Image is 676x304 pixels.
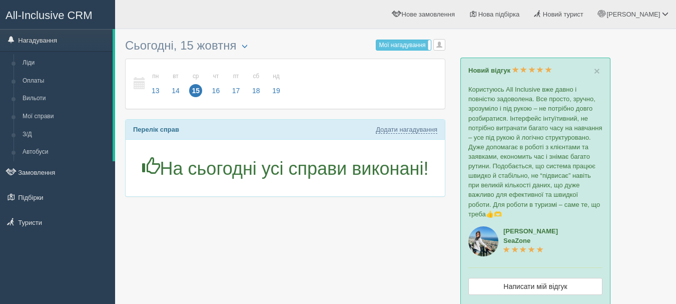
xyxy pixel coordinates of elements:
[18,126,113,144] a: З/Д
[18,143,113,161] a: Автобуси
[270,72,283,81] small: нд
[478,11,520,18] span: Нова підбірка
[169,72,182,81] small: вт
[210,84,223,97] span: 16
[149,84,162,97] span: 13
[606,11,660,18] span: [PERSON_NAME]
[189,84,202,97] span: 15
[230,84,243,97] span: 17
[503,227,558,254] a: [PERSON_NAME]SeaZone
[379,42,425,49] span: Мої нагадування
[230,72,243,81] small: пт
[18,54,113,72] a: Ліди
[133,126,179,133] b: Перелік справ
[1,1,115,28] a: All-Inclusive CRM
[402,11,455,18] span: Нове замовлення
[250,84,263,97] span: 18
[227,67,246,101] a: пт 17
[468,226,498,256] img: aicrm_6724.jpg
[543,11,583,18] span: Новий турист
[125,39,445,54] h3: Сьогодні, 15 жовтня
[247,67,266,101] a: сб 18
[133,157,437,179] h1: На сьогодні усі справи виконані!
[210,72,223,81] small: чт
[207,67,226,101] a: чт 16
[6,9,93,22] span: All-Inclusive CRM
[18,90,113,108] a: Вильоти
[468,67,552,74] a: Новий відгук
[186,67,205,101] a: ср 15
[166,67,185,101] a: вт 14
[270,84,283,97] span: 19
[169,84,182,97] span: 14
[18,108,113,126] a: Мої справи
[250,72,263,81] small: сб
[267,67,283,101] a: нд 19
[594,66,600,76] button: Close
[189,72,202,81] small: ср
[376,126,437,134] a: Додати нагадування
[146,67,165,101] a: пн 13
[468,278,602,295] a: Написати мій відгук
[468,85,602,219] p: Користуюсь All Inclusive вже давно і повністю задоволена. Все просто, зручно, зрозуміло і під рук...
[18,72,113,90] a: Оплаты
[149,72,162,81] small: пн
[594,65,600,77] span: ×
